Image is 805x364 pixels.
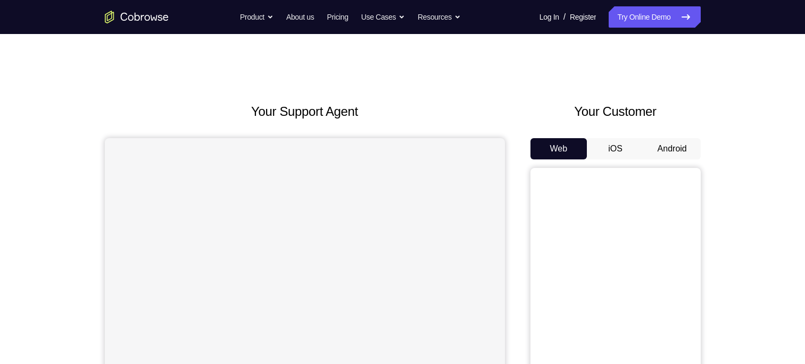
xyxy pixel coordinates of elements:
a: About us [286,6,314,28]
h2: Your Customer [530,102,701,121]
a: Pricing [327,6,348,28]
button: iOS [587,138,644,159]
button: Web [530,138,587,159]
button: Use Cases [361,6,405,28]
button: Resources [418,6,461,28]
a: Try Online Demo [609,6,700,28]
h2: Your Support Agent [105,102,505,121]
a: Log In [540,6,559,28]
a: Register [570,6,596,28]
button: Product [240,6,273,28]
a: Go to the home page [105,11,169,23]
span: / [563,11,566,23]
button: Android [644,138,701,159]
